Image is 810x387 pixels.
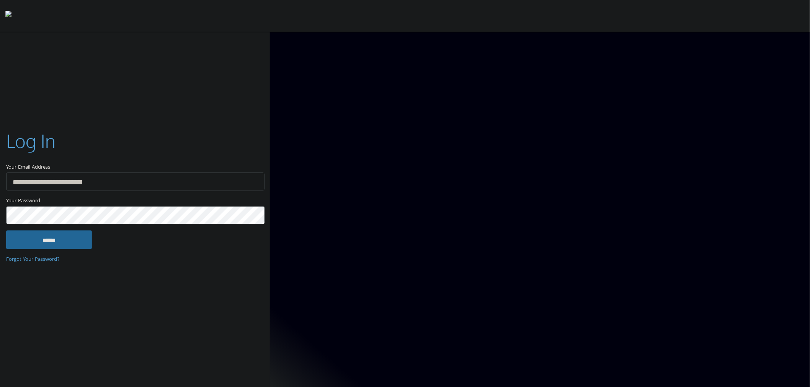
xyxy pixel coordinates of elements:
[5,8,11,23] img: todyl-logo-dark.svg
[6,128,56,154] h2: Log In
[250,211,259,220] keeper-lock: Open Keeper Popup
[6,197,264,207] label: Your Password
[250,177,259,186] keeper-lock: Open Keeper Popup
[6,255,60,264] a: Forgot Your Password?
